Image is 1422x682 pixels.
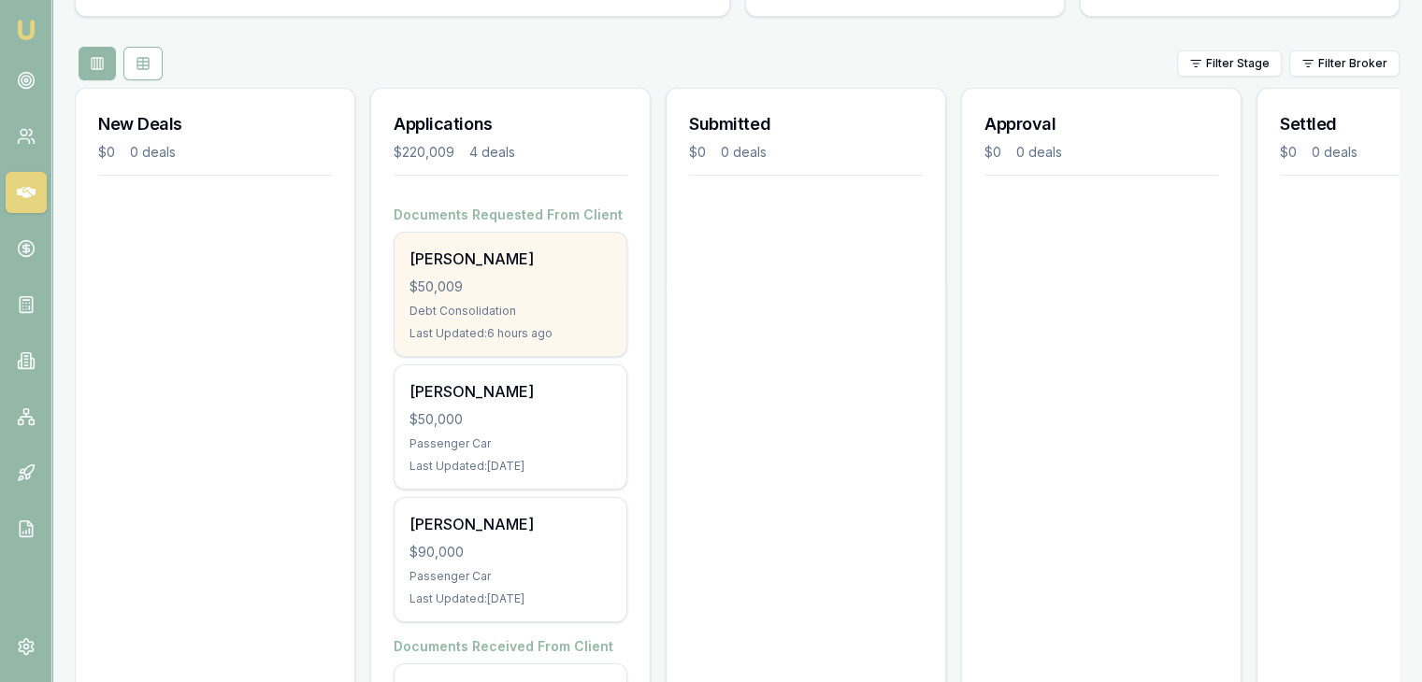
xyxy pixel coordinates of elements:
[409,569,611,584] div: Passenger Car
[394,637,627,656] h4: Documents Received From Client
[409,591,611,606] div: Last Updated: [DATE]
[1177,50,1282,77] button: Filter Stage
[1312,143,1357,162] div: 0 deals
[409,380,611,403] div: [PERSON_NAME]
[409,513,611,535] div: [PERSON_NAME]
[1280,143,1297,162] div: $0
[409,326,611,341] div: Last Updated: 6 hours ago
[1016,143,1062,162] div: 0 deals
[409,410,611,429] div: $50,000
[689,111,923,137] h3: Submitted
[98,111,332,137] h3: New Deals
[984,143,1001,162] div: $0
[689,143,706,162] div: $0
[409,304,611,319] div: Debt Consolidation
[130,143,176,162] div: 0 deals
[394,111,627,137] h3: Applications
[409,436,611,451] div: Passenger Car
[1289,50,1400,77] button: Filter Broker
[409,277,611,296] div: $50,009
[984,111,1218,137] h3: Approval
[409,248,611,270] div: [PERSON_NAME]
[469,143,515,162] div: 4 deals
[721,143,767,162] div: 0 deals
[1318,56,1387,71] span: Filter Broker
[15,19,37,41] img: emu-icon-u.png
[394,206,627,224] h4: Documents Requested From Client
[394,143,454,162] div: $220,009
[1206,56,1270,71] span: Filter Stage
[409,543,611,561] div: $90,000
[98,143,115,162] div: $0
[409,459,611,474] div: Last Updated: [DATE]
